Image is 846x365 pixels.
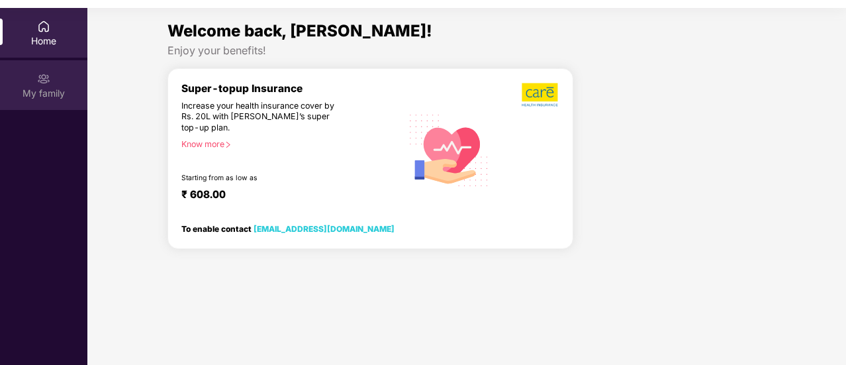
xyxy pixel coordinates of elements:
div: Know more [181,139,394,148]
div: Super-topup Insurance [181,82,402,95]
img: svg+xml;base64,PHN2ZyBpZD0iSG9tZSIgeG1sbnM9Imh0dHA6Ly93d3cudzMub3JnLzIwMDAvc3ZnIiB3aWR0aD0iMjAiIG... [37,20,50,33]
span: right [224,141,232,148]
img: svg+xml;base64,PHN2ZyB4bWxucz0iaHR0cDovL3d3dy53My5vcmcvMjAwMC9zdmciIHhtbG5zOnhsaW5rPSJodHRwOi8vd3... [402,101,496,197]
div: Enjoy your benefits! [167,44,766,58]
span: Welcome back, [PERSON_NAME]! [167,21,432,40]
div: ₹ 608.00 [181,188,389,204]
div: Starting from as low as [181,174,346,183]
a: [EMAIL_ADDRESS][DOMAIN_NAME] [254,224,395,234]
div: To enable contact [181,224,395,233]
img: b5dec4f62d2307b9de63beb79f102df3.png [522,82,559,107]
div: Increase your health insurance cover by Rs. 20L with [PERSON_NAME]’s super top-up plan. [181,101,345,134]
img: svg+xml;base64,PHN2ZyB3aWR0aD0iMjAiIGhlaWdodD0iMjAiIHZpZXdCb3g9IjAgMCAyMCAyMCIgZmlsbD0ibm9uZSIgeG... [37,72,50,85]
